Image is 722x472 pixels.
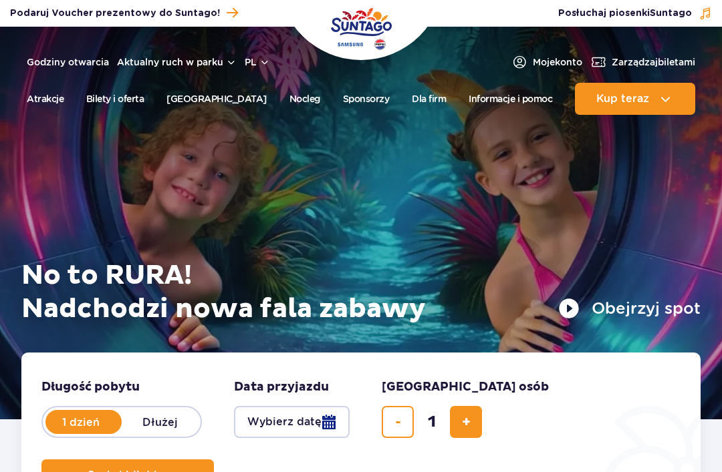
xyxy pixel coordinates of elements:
[382,406,414,438] button: usuń bilet
[511,54,582,70] a: Mojekonto
[558,298,701,319] button: Obejrzyj spot
[27,55,109,69] a: Godziny otwarcia
[10,7,220,20] span: Podaruj Voucher prezentowy do Suntago!
[289,83,320,115] a: Nocleg
[86,83,144,115] a: Bilety i oferta
[469,83,552,115] a: Informacje i pomoc
[596,93,649,105] span: Kup teraz
[650,9,692,18] span: Suntago
[43,408,119,436] label: 1 dzień
[41,379,140,395] span: Długość pobytu
[234,406,350,438] button: Wybierz datę
[575,83,695,115] button: Kup teraz
[612,55,695,69] span: Zarządzaj biletami
[10,4,238,22] a: Podaruj Voucher prezentowy do Suntago!
[558,7,692,20] span: Posłuchaj piosenki
[416,406,448,438] input: liczba biletów
[117,57,237,67] button: Aktualny ruch w parku
[590,54,695,70] a: Zarządzajbiletami
[166,83,267,115] a: [GEOGRAPHIC_DATA]
[245,55,270,69] button: pl
[412,83,446,115] a: Dla firm
[533,55,582,69] span: Moje konto
[21,259,701,326] h1: No to RURA! Nadchodzi nowa fala zabawy
[122,408,198,436] label: Dłużej
[382,379,549,395] span: [GEOGRAPHIC_DATA] osób
[450,406,482,438] button: dodaj bilet
[234,379,329,395] span: Data przyjazdu
[27,83,64,115] a: Atrakcje
[558,7,712,20] button: Posłuchaj piosenkiSuntago
[343,83,390,115] a: Sponsorzy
